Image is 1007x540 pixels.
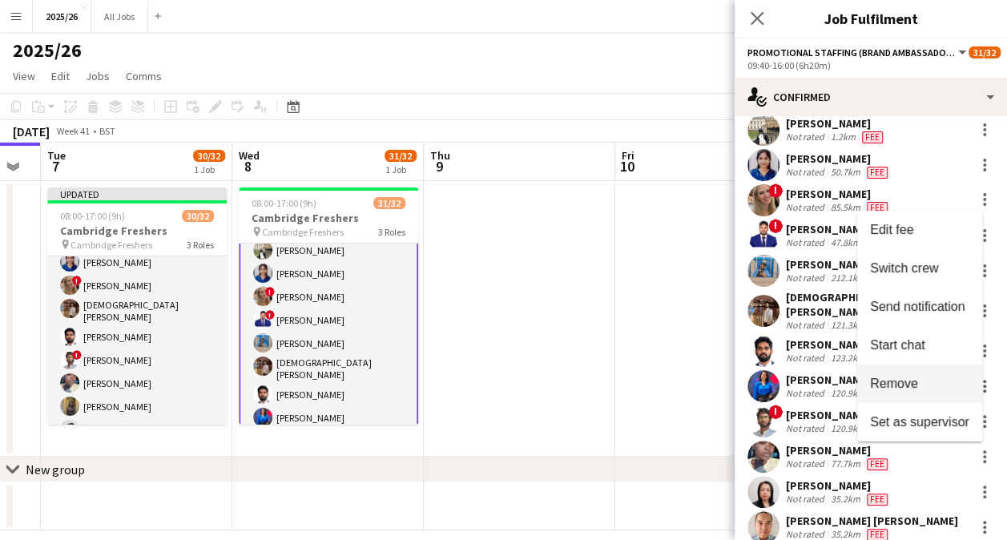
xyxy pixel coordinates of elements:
span: Edit fee [870,223,913,236]
button: Remove [857,365,982,403]
span: Set as supervisor [870,415,969,429]
button: Edit fee [857,211,982,249]
span: Send notification [870,300,965,313]
span: Switch crew [870,261,938,275]
button: Switch crew [857,249,982,288]
button: Start chat [857,326,982,365]
button: Send notification [857,288,982,326]
button: Set as supervisor [857,403,982,441]
span: Start chat [870,338,924,352]
span: Remove [870,377,918,390]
